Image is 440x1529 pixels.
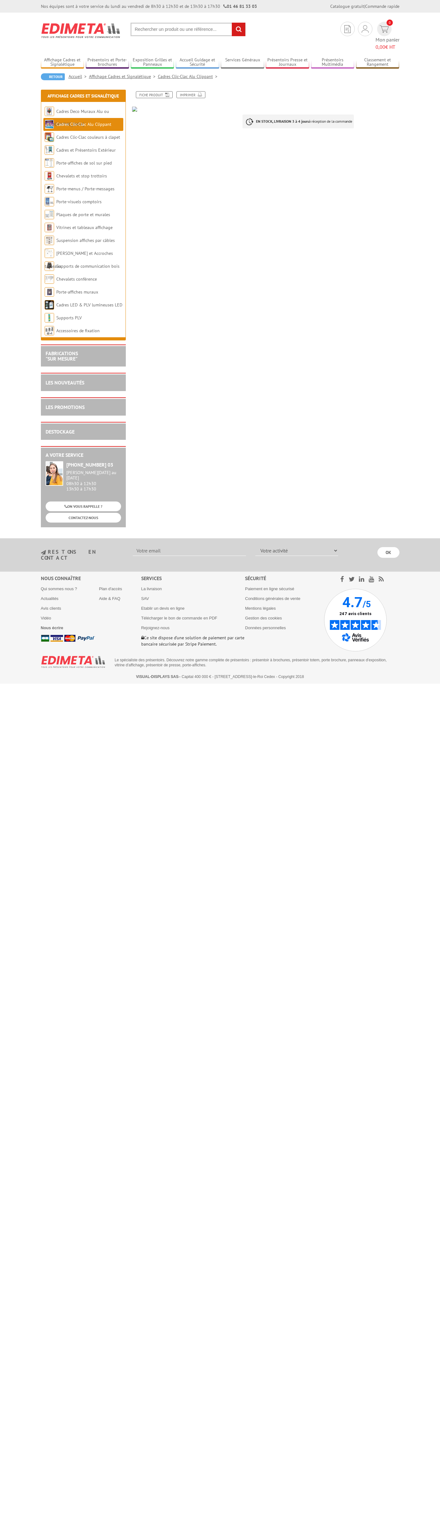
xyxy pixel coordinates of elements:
[141,586,162,591] a: La livraison
[141,575,245,582] div: Services
[141,635,245,647] p: Ce site dispose d’une solution de paiement par carte bancaire sécurisée par Stripe Paiement.
[41,625,64,630] a: Nous écrire
[41,550,46,555] img: newsletter.jpg
[41,575,141,582] div: Nous connaître
[115,658,395,668] p: Le spécialiste des présentoirs. Découvrez notre gamme complète de présentoirs : présentoir à broc...
[141,616,217,620] a: Télécharger le bon de commande en PDF
[245,606,276,611] a: Mentions légales
[131,57,174,68] a: Exposition Grilles et Panneaux
[41,3,257,9] div: Nos équipes sont à votre service du lundi au vendredi de 8h30 à 12h30 et de 13h30 à 17h30
[56,121,111,127] a: Cadres Clic-Clac Alu Clippant
[376,44,385,50] span: 0,00
[245,625,286,630] a: Données personnelles
[56,134,120,140] a: Cadres Clic-Clac couleurs à clapet
[141,625,170,630] a: Rejoignez-nous
[324,589,387,652] img: Avis Vérifiés - 4.7 sur 5 - 247 avis clients
[377,547,399,558] input: OK
[56,212,110,217] a: Plaques de porte et murales
[266,57,309,68] a: Présentoirs Presse et Journaux
[56,289,98,295] a: Porte-affiches muraux
[47,93,119,99] a: Affichage Cadres et Signalétique
[176,91,205,98] a: Imprimer
[245,596,300,601] a: Conditions générales de vente
[245,586,294,591] a: Paiement en ligne sécurisé
[41,596,58,601] a: Actualités
[45,287,54,297] img: Porte-affiches muraux
[66,462,113,468] strong: [PHONE_NUMBER] 03
[46,350,78,362] a: FABRICATIONS"Sur Mesure"
[46,461,63,486] img: widget-service.jpg
[356,57,399,68] a: Classement et Rangement
[245,575,324,582] div: Sécurité
[45,184,54,193] img: Porte-menus / Porte-messages
[56,263,120,269] a: Supports de communication bois
[45,132,54,142] img: Cadres Clic-Clac couleurs à clapet
[136,91,173,98] a: Fiche produit
[45,326,54,335] img: Accessoires de fixation
[45,249,54,258] img: Cimaises et Accroches tableaux
[56,199,102,204] a: Porte-visuels comptoirs
[46,513,121,523] a: CONTACTEZ-NOUS
[41,586,77,591] a: Qui sommes nous ?
[176,57,219,68] a: Accueil Guidage et Sécurité
[56,238,115,243] a: Suspension affiches par câbles
[45,109,109,127] a: Cadres Deco Muraux Alu ou [GEOGRAPHIC_DATA]
[256,119,309,124] strong: EN STOCK, LIVRAISON 3 à 4 jours
[56,186,114,192] a: Porte-menus / Porte-messages
[99,596,120,601] a: Aide & FAQ
[158,74,220,79] a: Cadres Clic-Clac Alu Clippant
[41,606,61,611] a: Avis clients
[45,274,54,284] img: Chevalets conférence
[56,160,112,166] a: Porte-affiches de sol sur pied
[99,586,122,591] a: Plan d'accès
[45,158,54,168] img: Porte-affiches de sol sur pied
[223,3,257,9] strong: 01 46 81 33 03
[141,606,185,611] a: Etablir un devis en ligne
[242,115,354,128] p: à réception de la commande
[47,675,394,679] p: – Capital 400 000 € - [STREET_ADDRESS]-le-Roi Cedex - Copyright 2018
[365,3,399,9] a: Commande rapide
[46,379,84,386] a: LES NOUVEAUTÉS
[46,501,121,511] a: ON VOUS RAPPELLE ?
[387,20,393,26] span: 0
[311,57,354,68] a: Présentoirs Multimédia
[56,225,113,230] a: Vitrines et tableaux affichage
[56,147,116,153] a: Cadres et Présentoirs Extérieur
[141,596,149,601] a: SAV
[45,300,54,310] img: Cadres LED & PLV lumineuses LED
[131,23,246,36] input: Rechercher un produit ou une référence...
[330,3,364,9] a: Catalogue gratuit
[45,145,54,155] img: Cadres et Présentoirs Extérieur
[245,616,282,620] a: Gestion des cookies
[45,313,54,322] img: Supports PLV
[45,210,54,219] img: Plaques de porte et murales
[46,404,85,410] a: LES PROMOTIONS
[45,223,54,232] img: Vitrines et tableaux affichage
[69,74,89,79] a: Accueil
[45,171,54,181] img: Chevalets et stop trottoirs
[221,57,264,68] a: Services Généraux
[45,107,54,116] img: Cadres Deco Muraux Alu ou Bois
[45,250,113,269] a: [PERSON_NAME] et Accroches tableaux
[344,25,351,33] img: devis rapide
[41,549,124,560] h3: restons en contact
[56,315,82,321] a: Supports PLV
[41,616,51,620] a: Vidéo
[56,173,107,179] a: Chevalets et stop trottoirs
[376,43,399,51] span: € HT
[380,25,389,33] img: devis rapide
[89,74,158,79] a: Affichage Cadres et Signalétique
[41,19,121,42] img: Edimeta
[56,276,97,282] a: Chevalets conférence
[66,470,121,481] div: [PERSON_NAME][DATE] au [DATE]
[232,23,245,36] input: rechercher
[46,452,121,458] h2: A votre service
[41,57,84,68] a: Affichage Cadres et Signalétique
[133,545,246,556] input: Votre email
[330,3,399,9] div: |
[136,675,179,679] strong: VISUAL-DISPLAYS SAS
[86,57,129,68] a: Présentoirs et Porte-brochures
[362,25,369,33] img: devis rapide
[45,236,54,245] img: Suspension affiches par câbles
